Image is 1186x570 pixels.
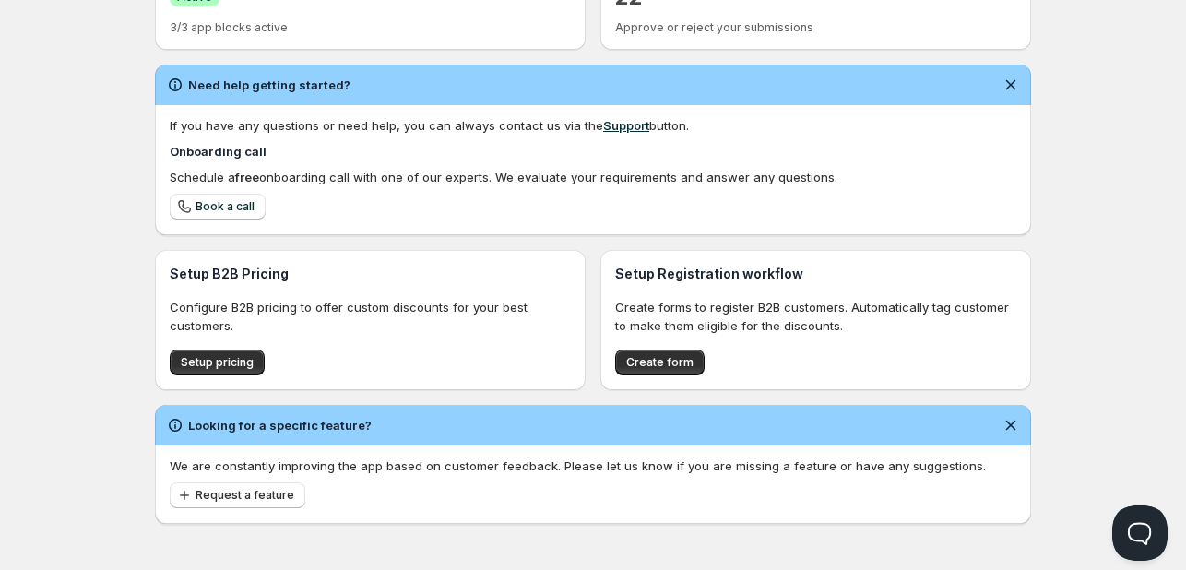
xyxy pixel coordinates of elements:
[615,20,1016,35] p: Approve or reject your submissions
[170,298,571,335] p: Configure B2B pricing to offer custom discounts for your best customers.
[170,457,1016,475] p: We are constantly improving the app based on customer feedback. Please let us know if you are mis...
[615,298,1016,335] p: Create forms to register B2B customers. Automatically tag customer to make them eligible for the ...
[170,168,1016,186] div: Schedule a onboarding call with one of our experts. We evaluate your requirements and answer any ...
[170,20,571,35] p: 3/3 app blocks active
[603,118,649,133] a: Support
[170,482,305,508] button: Request a feature
[170,265,571,283] h3: Setup B2B Pricing
[615,350,705,375] button: Create form
[998,72,1024,98] button: Dismiss notification
[615,265,1016,283] h3: Setup Registration workflow
[196,488,294,503] span: Request a feature
[1112,505,1168,561] iframe: Help Scout Beacon - Open
[188,416,372,434] h2: Looking for a specific feature?
[998,412,1024,438] button: Dismiss notification
[170,116,1016,135] div: If you have any questions or need help, you can always contact us via the button.
[188,76,350,94] h2: Need help getting started?
[626,355,694,370] span: Create form
[170,194,266,220] a: Book a call
[235,170,259,184] b: free
[170,350,265,375] button: Setup pricing
[181,355,254,370] span: Setup pricing
[196,199,255,214] span: Book a call
[170,142,1016,160] h4: Onboarding call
